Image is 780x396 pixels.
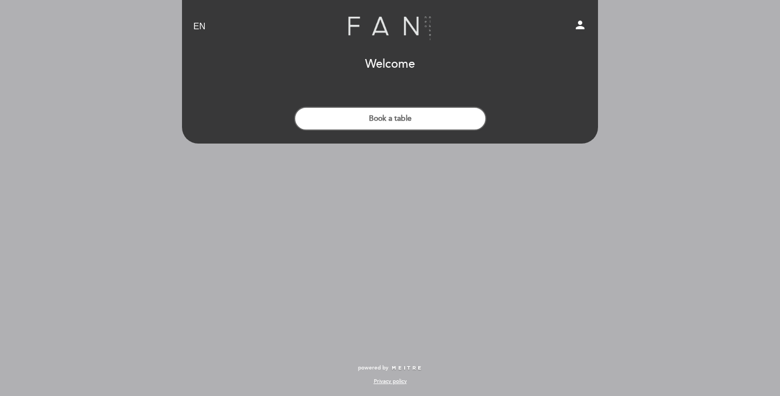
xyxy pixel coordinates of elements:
[322,12,458,42] a: Fan - [GEOGRAPHIC_DATA]
[365,58,415,71] h1: Welcome
[574,18,587,31] i: person
[391,366,422,371] img: MEITRE
[574,18,587,35] button: person
[294,107,486,131] button: Book a table
[358,364,422,372] a: powered by
[358,364,388,372] span: powered by
[374,378,407,385] a: Privacy policy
